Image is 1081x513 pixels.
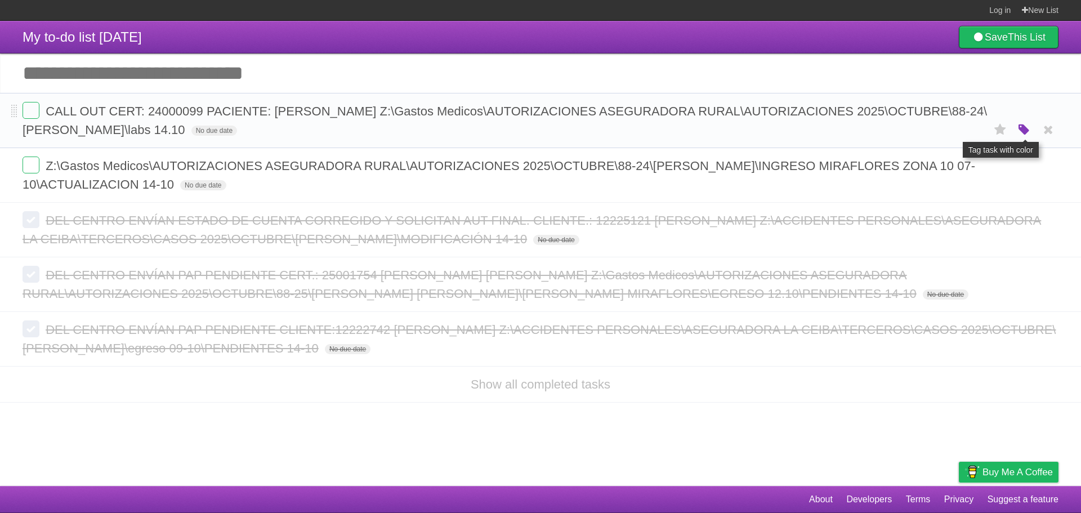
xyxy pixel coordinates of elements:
[23,211,39,228] label: Done
[180,180,226,190] span: No due date
[944,489,973,510] a: Privacy
[982,462,1053,482] span: Buy me a coffee
[533,235,579,245] span: No due date
[959,26,1058,48] a: SaveThis List
[23,320,39,337] label: Done
[959,462,1058,483] a: Buy me a coffee
[923,289,968,300] span: No due date
[846,489,892,510] a: Developers
[988,489,1058,510] a: Suggest a feature
[471,377,610,391] a: Show all completed tasks
[23,102,39,119] label: Done
[23,104,987,137] span: CALL OUT CERT: 24000099 PACIENTE: [PERSON_NAME] Z:\Gastos Medicos\AUTORIZACIONES ASEGURADORA RURA...
[23,159,975,191] span: Z:\Gastos Medicos\AUTORIZACIONES ASEGURADORA RURAL\AUTORIZACIONES 2025\OCTUBRE\88-24\[PERSON_NAME...
[325,344,370,354] span: No due date
[23,29,142,44] span: My to-do list [DATE]
[23,266,39,283] label: Done
[964,462,980,481] img: Buy me a coffee
[23,323,1056,355] span: DEL CENTRO ENVÍAN PAP PENDIENTE CLIENTE:12222742 [PERSON_NAME] Z:\ACCIDENTES PERSONALES\ASEGURADO...
[23,268,919,301] span: DEL CENTRO ENVÍAN PAP PENDIENTE CERT.: 25001754 [PERSON_NAME] [PERSON_NAME] Z:\Gastos Medicos\AUT...
[809,489,833,510] a: About
[23,213,1041,246] span: DEL CENTRO ENVÍAN ESTADO DE CUENTA CORREGIDO Y SOLICITAN AUT FINAL. CLIENTE.: 12225121 [PERSON_NA...
[990,121,1011,139] label: Star task
[191,126,237,136] span: No due date
[23,157,39,173] label: Done
[906,489,931,510] a: Terms
[1008,32,1046,43] b: This List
